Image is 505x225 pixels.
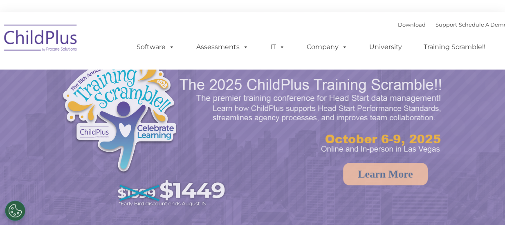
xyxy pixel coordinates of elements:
a: University [361,39,410,55]
a: Assessments [188,39,257,55]
a: Download [398,21,426,28]
a: Software [128,39,183,55]
a: Learn More [343,163,428,185]
a: Company [299,39,356,55]
button: Cookies Settings [5,200,25,221]
a: Support [435,21,457,28]
a: Training Scramble!! [415,39,494,55]
a: IT [262,39,293,55]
